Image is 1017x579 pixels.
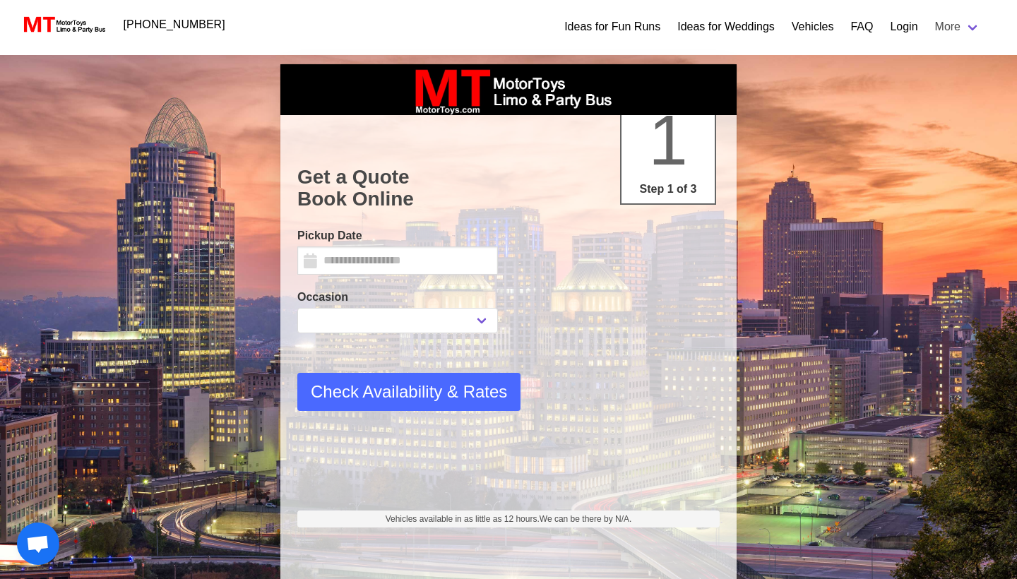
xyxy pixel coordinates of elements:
span: 1 [648,100,688,179]
h1: Get a Quote Book Online [297,166,720,210]
button: Check Availability & Rates [297,373,521,411]
span: Vehicles available in as little as 12 hours. [386,513,632,525]
a: Login [890,18,917,35]
img: box_logo_brand.jpeg [403,64,614,115]
a: Ideas for Fun Runs [564,18,660,35]
img: MotorToys Logo [20,15,107,35]
a: Ideas for Weddings [677,18,775,35]
p: Step 1 of 3 [627,181,709,198]
span: Check Availability & Rates [311,379,507,405]
span: We can be there by N/A. [540,514,632,524]
label: Occasion [297,289,498,306]
a: FAQ [850,18,873,35]
a: More [927,13,989,41]
label: Pickup Date [297,227,498,244]
a: [PHONE_NUMBER] [115,11,234,39]
a: Vehicles [792,18,834,35]
div: Open chat [17,523,59,565]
